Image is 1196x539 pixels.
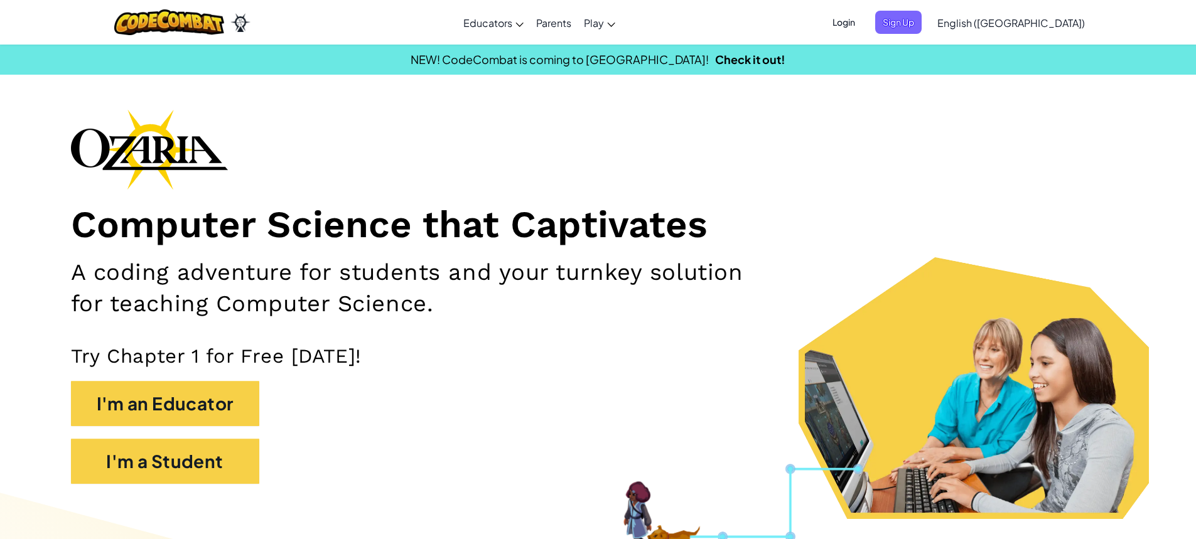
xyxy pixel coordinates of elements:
p: Try Chapter 1 for Free [DATE]! [71,344,1126,368]
img: CodeCombat logo [114,9,224,35]
img: Ozaria [230,13,251,32]
span: Play [584,16,604,29]
h2: A coding adventure for students and your turnkey solution for teaching Computer Science. [71,257,778,319]
button: Sign Up [875,11,922,34]
a: Parents [530,6,578,40]
h1: Computer Science that Captivates [71,202,1126,248]
span: Educators [463,16,512,29]
img: Ozaria branding logo [71,109,228,189]
button: I'm an Educator [71,381,259,426]
span: English ([GEOGRAPHIC_DATA]) [937,16,1085,29]
a: English ([GEOGRAPHIC_DATA]) [931,6,1091,40]
span: NEW! CodeCombat is coming to [GEOGRAPHIC_DATA]! [411,52,709,67]
a: Check it out! [715,52,785,67]
button: I'm a Student [71,439,259,484]
button: Login [825,11,863,34]
a: Play [578,6,622,40]
a: Educators [457,6,530,40]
